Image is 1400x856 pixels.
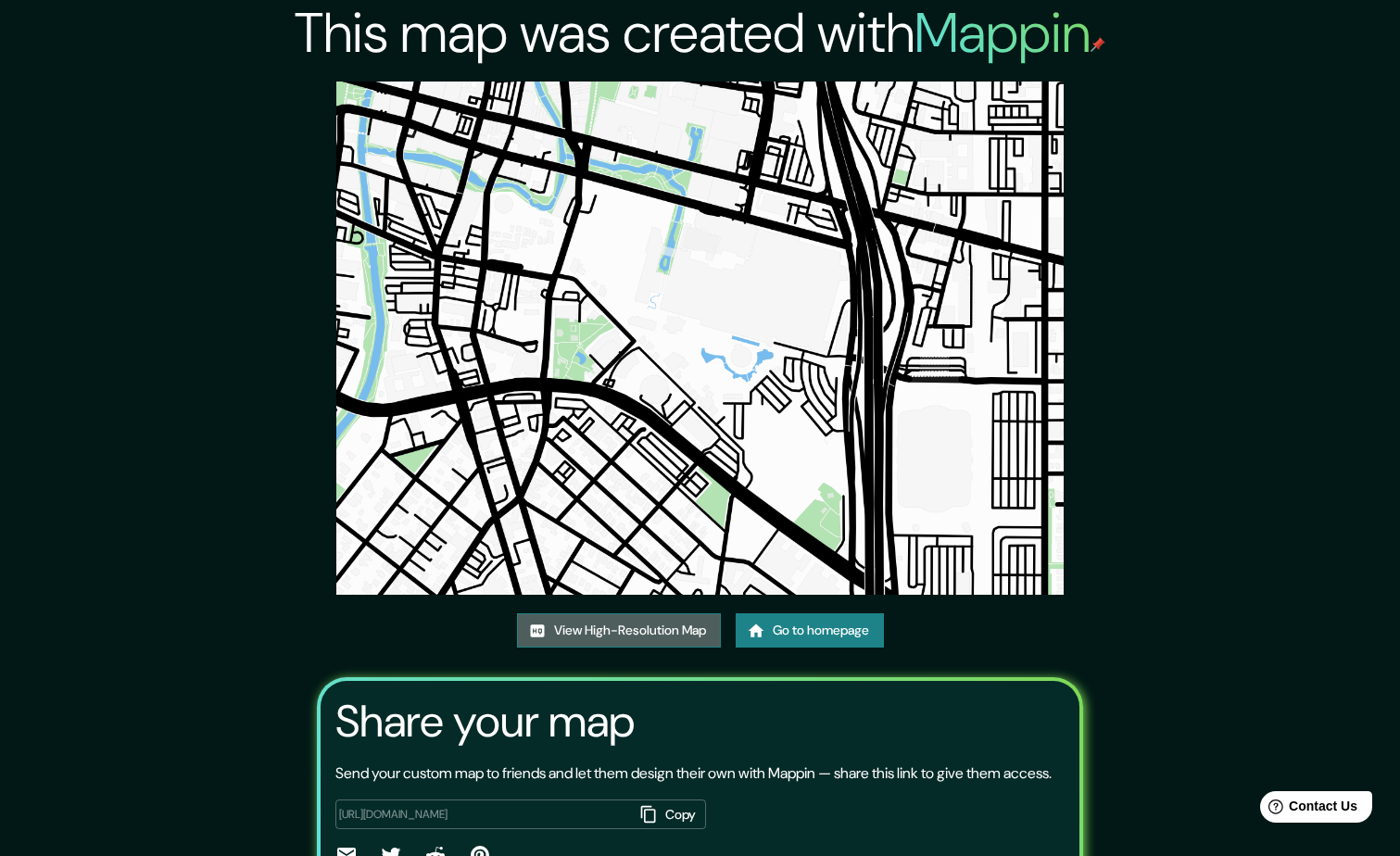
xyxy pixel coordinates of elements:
img: mappin-pin [1091,37,1105,52]
a: Go to homepage [736,613,884,648]
a: View High-Resolution Map [517,613,721,648]
p: Send your custom map to friends and let them design their own with Mappin — share this link to gi... [335,762,1052,785]
button: Copy [634,799,706,830]
img: created-map [336,82,1063,595]
iframe: Help widget launcher [1235,784,1380,836]
h3: Share your map [335,696,635,748]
